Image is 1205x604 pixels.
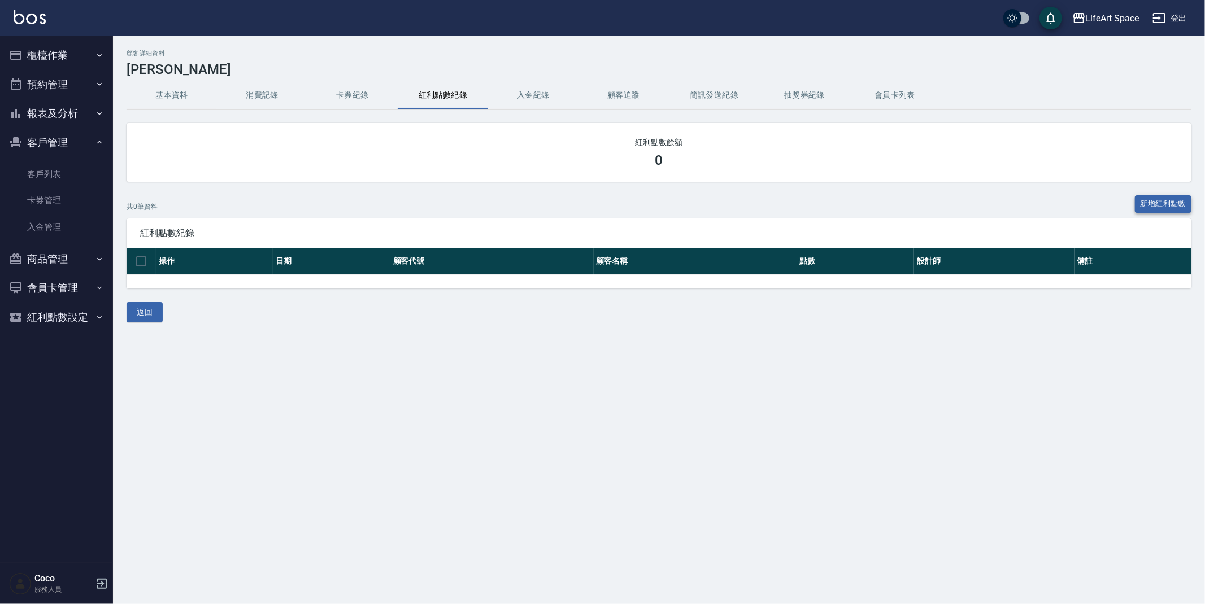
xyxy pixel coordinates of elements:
button: 紅利點數紀錄 [398,82,488,109]
th: 顧客名稱 [594,248,797,275]
button: 商品管理 [5,244,108,274]
button: 抽獎券紀錄 [759,82,850,109]
button: 卡券紀錄 [307,82,398,109]
button: 消費記錄 [217,82,307,109]
button: 櫃檯作業 [5,41,108,70]
button: 會員卡管理 [5,273,108,303]
button: save [1039,7,1062,29]
img: Person [9,572,32,595]
a: 入金管理 [5,214,108,240]
img: Logo [14,10,46,24]
h3: 0 [655,152,663,168]
button: 會員卡列表 [850,82,940,109]
button: 入金紀錄 [488,82,578,109]
h2: 顧客詳細資料 [127,50,1191,57]
div: LifeArt Space [1086,11,1139,25]
th: 日期 [273,248,390,275]
h5: Coco [34,573,92,584]
a: 新增紅利點數 [1135,195,1191,213]
button: 預約管理 [5,70,108,99]
button: 返回 [127,302,163,323]
button: 報表及分析 [5,99,108,128]
h2: 紅利點數餘額 [140,137,1178,148]
p: 服務人員 [34,584,92,594]
button: 簡訊發送紀錄 [669,82,759,109]
th: 備註 [1075,248,1191,275]
p: 共 0 筆資料 [127,202,158,212]
span: 紅利點數紀錄 [140,227,1178,239]
h3: [PERSON_NAME] [127,62,1191,77]
button: 客戶管理 [5,128,108,157]
a: 客戶列表 [5,161,108,187]
th: 設計師 [914,248,1075,275]
button: 顧客追蹤 [578,82,669,109]
button: 紅利點數設定 [5,303,108,332]
th: 顧客代號 [390,248,594,275]
button: LifeArt Space [1068,7,1143,30]
button: 登出 [1148,8,1191,29]
th: 操作 [156,248,273,275]
button: 基本資料 [127,82,217,109]
a: 卡券管理 [5,187,108,213]
th: 點數 [797,248,914,275]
